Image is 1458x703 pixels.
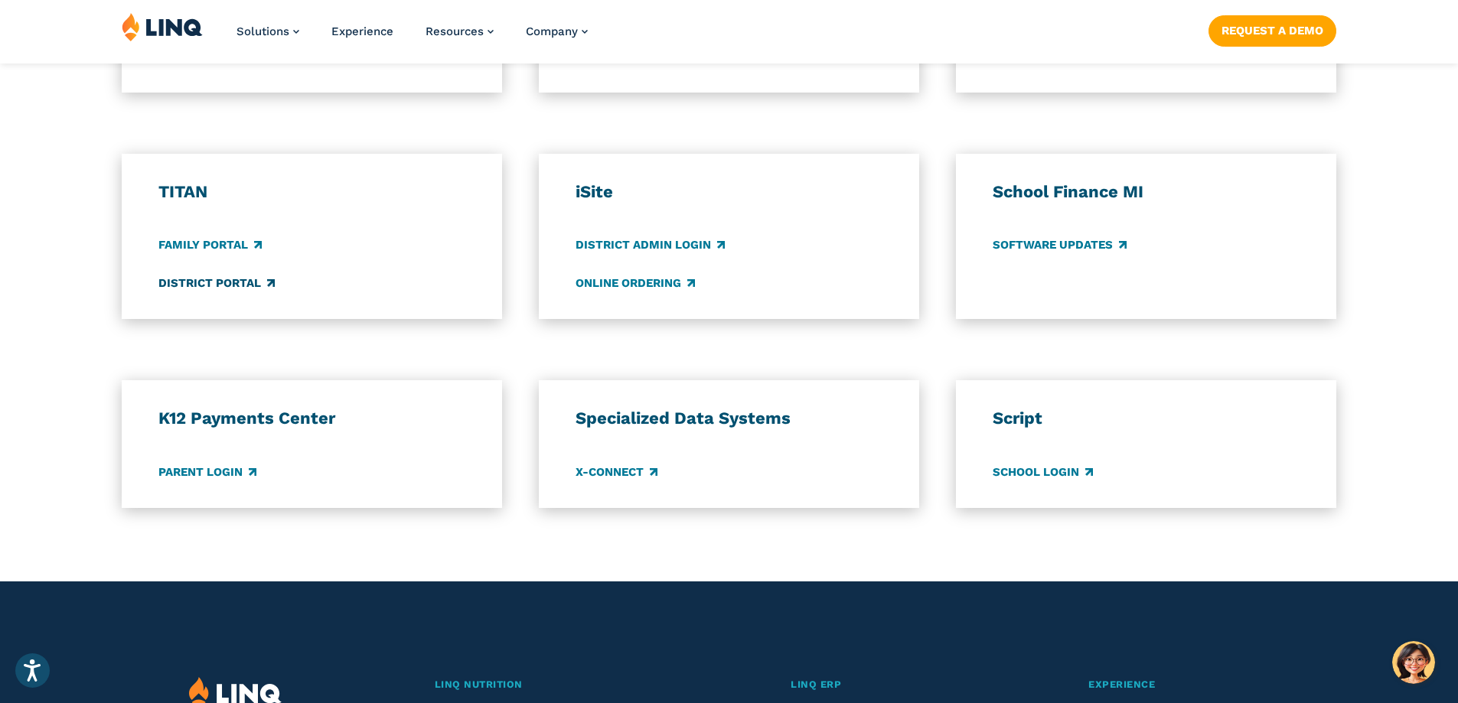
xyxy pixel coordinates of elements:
[331,24,393,38] a: Experience
[1088,679,1155,690] span: Experience
[526,24,588,38] a: Company
[993,408,1300,429] h3: Script
[158,408,466,429] h3: K12 Payments Center
[576,464,657,480] a: X-Connect
[158,237,262,254] a: Family Portal
[576,275,695,291] a: Online Ordering
[122,12,203,41] img: LINQ | K‑12 Software
[993,237,1127,254] a: Software Updates
[426,24,494,38] a: Resources
[158,181,466,203] h3: TITAN
[158,464,256,480] a: Parent Login
[993,181,1300,203] h3: School Finance MI
[426,24,484,38] span: Resources
[1208,15,1336,46] a: Request a Demo
[1208,12,1336,46] nav: Button Navigation
[1088,677,1268,693] a: Experience
[435,677,711,693] a: LINQ Nutrition
[236,24,289,38] span: Solutions
[576,181,883,203] h3: iSite
[236,24,299,38] a: Solutions
[576,408,883,429] h3: Specialized Data Systems
[791,679,841,690] span: LINQ ERP
[576,237,725,254] a: District Admin Login
[791,677,1008,693] a: LINQ ERP
[236,12,588,63] nav: Primary Navigation
[993,464,1093,480] a: School Login
[158,275,275,291] a: District Portal
[526,24,578,38] span: Company
[435,679,523,690] span: LINQ Nutrition
[1392,641,1435,684] button: Hello, have a question? Let’s chat.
